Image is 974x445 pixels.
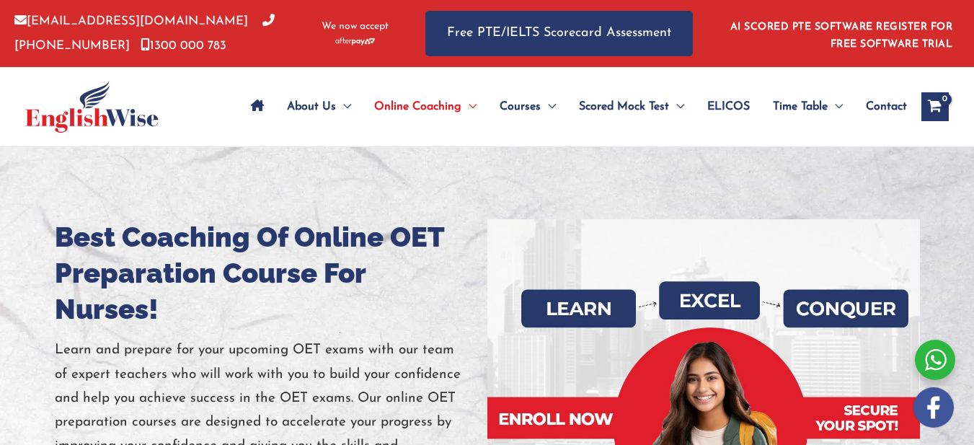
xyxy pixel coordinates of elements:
span: ELICOS [707,81,750,132]
a: CoursesMenu Toggle [488,81,567,132]
span: Courses [500,81,541,132]
span: Time Table [773,81,828,132]
a: About UsMenu Toggle [275,81,363,132]
a: Contact [854,81,907,132]
a: View Shopping Cart, empty [921,92,949,121]
span: Menu Toggle [828,81,843,132]
img: Afterpay-Logo [335,38,375,45]
a: Free PTE/IELTS Scorecard Assessment [425,11,693,56]
h1: Best Coaching Of Online OET Preparation Course For Nurses! [55,219,487,327]
span: We now accept [322,19,389,34]
span: Scored Mock Test [579,81,669,132]
aside: Header Widget 1 [722,10,960,57]
a: [PHONE_NUMBER] [14,15,275,51]
a: ELICOS [696,81,761,132]
a: [EMAIL_ADDRESS][DOMAIN_NAME] [14,15,248,27]
img: white-facebook.png [913,387,954,428]
span: Menu Toggle [669,81,684,132]
span: About Us [287,81,336,132]
span: Menu Toggle [461,81,477,132]
a: Time TableMenu Toggle [761,81,854,132]
nav: Site Navigation: Main Menu [239,81,907,132]
span: Menu Toggle [336,81,351,132]
a: Online CoachingMenu Toggle [363,81,488,132]
a: 1300 000 783 [141,40,226,52]
a: AI SCORED PTE SOFTWARE REGISTER FOR FREE SOFTWARE TRIAL [730,22,953,50]
a: Scored Mock TestMenu Toggle [567,81,696,132]
span: Contact [866,81,907,132]
span: Online Coaching [374,81,461,132]
span: Menu Toggle [541,81,556,132]
img: cropped-ew-logo [25,81,159,133]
